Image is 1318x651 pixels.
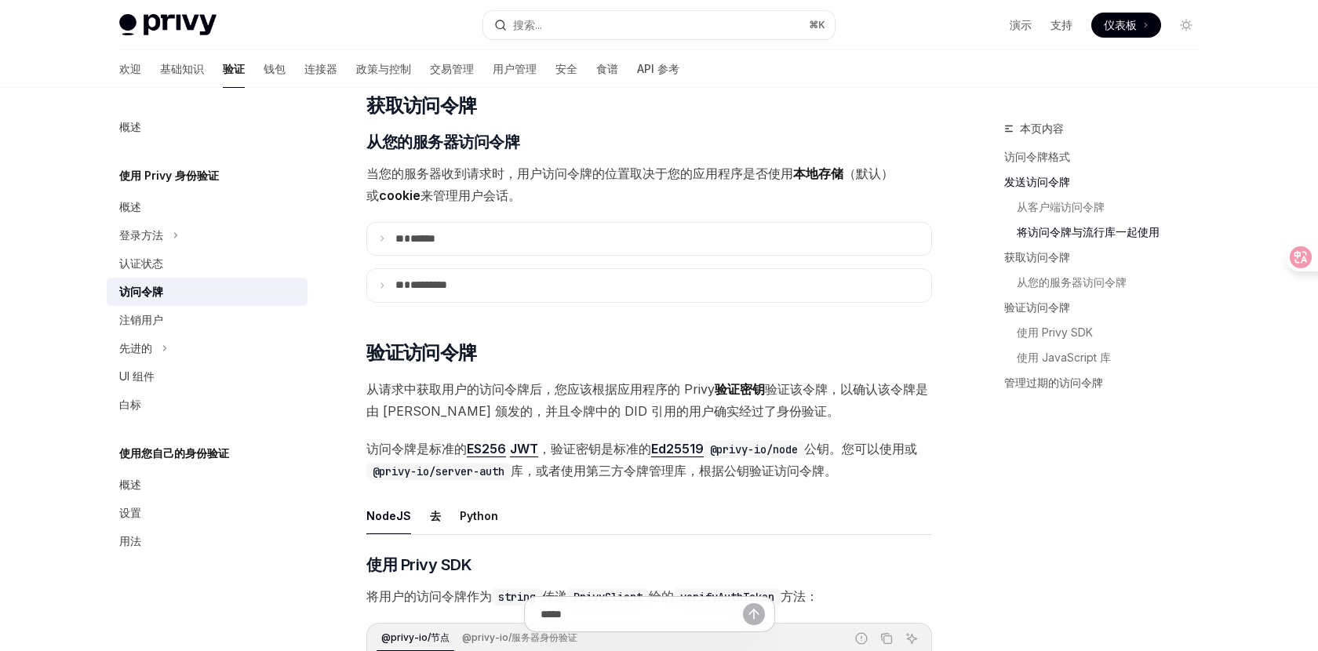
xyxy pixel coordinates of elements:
font: 库，或者使用第三方令牌管理库， [511,463,699,478]
font: 政策与控制 [356,62,411,75]
a: 获取访问令牌 [1004,245,1211,270]
font: 支持 [1050,18,1072,31]
font: 注销用户 [119,313,163,326]
font: ⌘ [809,19,818,31]
font: 管理过期的访问令牌 [1004,376,1103,389]
font: 交易管理 [430,62,474,75]
font: 从您的服务器访问令牌 [366,133,519,151]
a: 设置 [107,499,308,527]
a: JWT [510,441,538,457]
a: 使用 JavaScript 库 [1017,345,1211,370]
a: 用户管理 [493,50,537,88]
font: 公钥。您可以使用或 [804,441,917,456]
font: 食谱 [596,62,618,75]
a: 连接器 [304,50,337,88]
font: 使用 Privy 身份验证 [119,169,219,182]
font: 使用您自己的身份验证 [119,446,229,460]
font: 先进的 [119,341,152,355]
font: NodeJS [366,509,411,522]
a: 概述 [107,113,308,141]
button: 去 [430,497,441,534]
a: 仪表板 [1091,13,1161,38]
font: （默认）或 [366,165,894,203]
font: 发送访问令牌 [1004,175,1070,188]
a: 将访问令牌与流行库一起使用 [1017,220,1211,245]
font: 设置 [119,506,141,519]
font: ES256 [467,441,506,456]
a: 演示 [1010,17,1032,33]
a: 从您的服务器访问令牌 [1017,270,1211,295]
font: 使用 JavaScript 库 [1017,351,1111,364]
font: UI 组件 [119,369,155,383]
a: 基础知识 [160,50,204,88]
font: 获取访问令牌 [366,94,476,117]
font: 验证访问令牌 [366,341,476,364]
button: NodeJS [366,497,411,534]
font: 将用户的访问令牌作为 [366,588,492,604]
font: ，验证密钥是标准的 [538,441,651,456]
a: 概述 [107,193,308,221]
font: Python [460,509,498,522]
a: 安全 [555,50,577,88]
a: 认证状态 [107,249,308,278]
a: 白标 [107,391,308,419]
font: 验证该令牌，以确认该令牌是由 [PERSON_NAME] 颁发的，并且令牌中的 DID 引用的用户确实经过了身份验证。 [366,381,928,419]
font: 概述 [119,120,141,133]
font: 概述 [119,478,141,491]
font: cookie [379,187,421,203]
font: 获取访问令牌 [1004,250,1070,264]
font: 概述 [119,200,141,213]
a: 用法 [107,527,308,555]
font: 搜索... [513,18,542,31]
a: 支持 [1050,17,1072,33]
font: Ed25519 [651,441,704,456]
font: 传递 [542,588,567,604]
font: 演示 [1010,18,1032,31]
a: 食谱 [596,50,618,88]
font: 从客户端访问令牌 [1017,200,1105,213]
font: 验证密钥 [715,381,765,397]
font: 来管理用户会话。 [421,187,521,203]
button: Python [460,497,498,534]
font: 从您的服务器访问令牌 [1017,275,1127,289]
a: 验证 [223,50,245,88]
font: 钱包 [264,62,286,75]
font: 访问令牌 [119,285,163,298]
code: @privy-io/node [704,441,804,458]
font: 连接器 [304,62,337,75]
font: 验证 [223,62,245,75]
a: 政策与控制 [356,50,411,88]
font: 认证状态 [119,256,163,270]
font: 用法 [119,534,141,547]
button: 切换暗模式 [1174,13,1199,38]
font: 仪表板 [1104,18,1137,31]
code: string [492,588,542,606]
font: K [818,19,825,31]
font: 白标 [119,398,141,411]
a: 概述 [107,471,308,499]
font: API 参考 [637,62,679,75]
a: 欢迎 [119,50,141,88]
code: PrivyClient [567,588,649,606]
a: 验证访问令牌 [1004,295,1211,320]
button: 发送消息 [743,603,765,625]
font: 将访问令牌与流行库一起使用 [1017,225,1160,238]
a: 访问令牌 [107,278,308,306]
code: verifyAuthToken [674,588,781,606]
font: 方法： [781,588,818,604]
a: 交易管理 [430,50,474,88]
font: 欢迎 [119,62,141,75]
font: 基础知识 [160,62,204,75]
a: 发送访问令牌 [1004,169,1211,195]
a: 管理过期的访问令牌 [1004,370,1211,395]
font: 本地存储 [793,165,843,181]
img: 灯光标志 [119,14,217,36]
a: UI 组件 [107,362,308,391]
font: 当您的服务器收到请求时，用户访问令牌的位置取决于您的应用程序是否使用 [366,165,793,181]
font: 根据公钥验证访问令牌。 [699,463,837,478]
a: API 参考 [637,50,679,88]
font: 使用 Privy SDK [1017,325,1093,339]
a: 从客户端访问令牌 [1017,195,1211,220]
a: 注销用户 [107,306,308,334]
